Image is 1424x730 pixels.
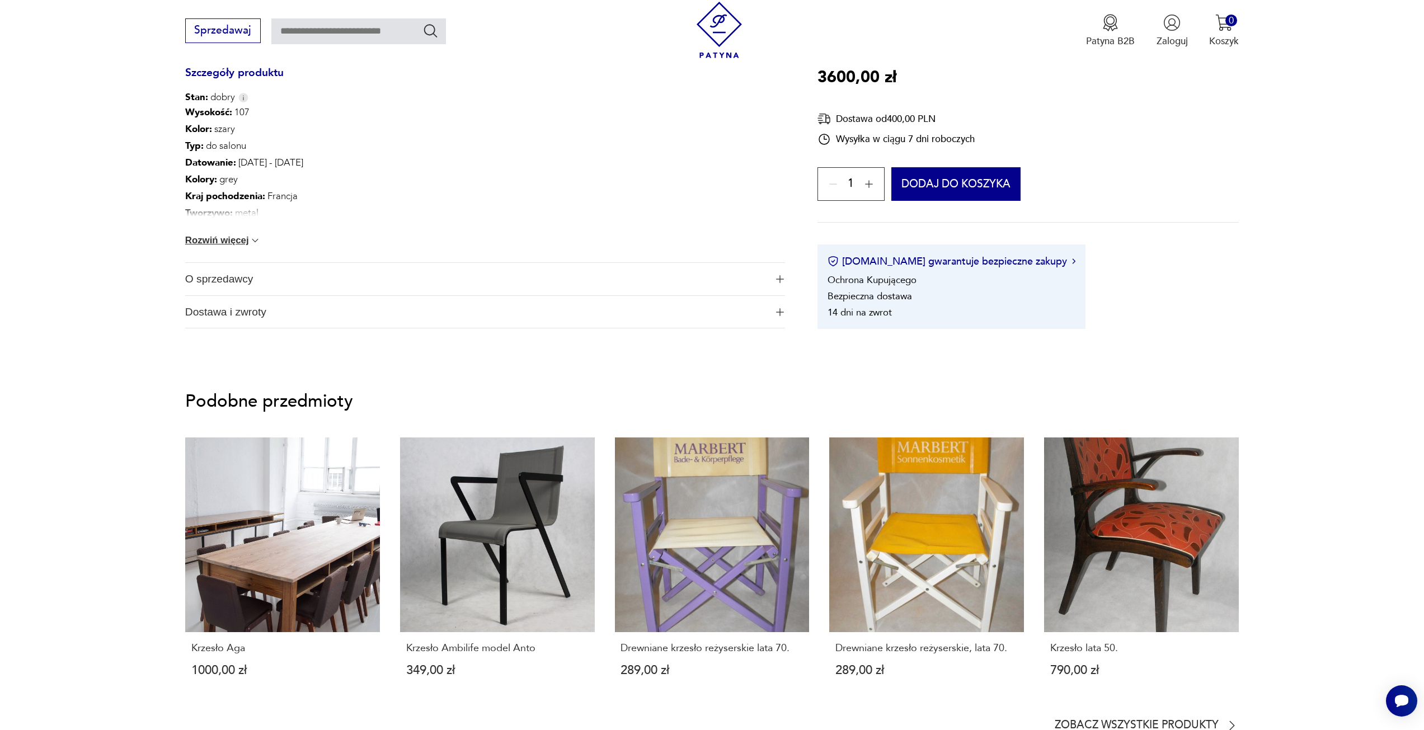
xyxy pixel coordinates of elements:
[185,206,233,219] b: Tworzywo :
[817,64,896,90] p: 3600,00 zł
[185,18,261,43] button: Sprzedawaj
[185,437,380,703] a: Krzesło AgaKrzesło Aga1000,00 zł
[185,190,265,202] b: Kraj pochodzenia :
[1157,35,1188,48] p: Zaloguj
[185,69,785,91] h3: Szczegóły produktu
[185,156,236,169] b: Datowanie :
[848,180,854,189] span: 1
[1157,14,1188,48] button: Zaloguj
[185,121,386,138] p: szary
[829,437,1024,703] a: Drewniane krzesło reżyserskie, lata 70.Drewniane krzesło reżyserskie, lata 70.289,00 zł
[1209,35,1239,48] p: Koszyk
[828,305,892,318] li: 14 dni na zwrot
[891,167,1021,201] button: Dodaj do koszyka
[185,205,386,222] p: metal
[776,275,784,283] img: Ikona plusa
[191,643,374,654] p: Krzesło Aga
[1050,643,1233,654] p: Krzesło lata 50.
[422,22,439,39] button: Szukaj
[615,437,810,703] a: Drewniane krzesło reżyserskie lata 70.Drewniane krzesło reżyserskie lata 70.289,00 zł
[185,296,767,328] span: Dostawa i zwroty
[191,665,374,676] p: 1000,00 zł
[691,2,748,58] img: Patyna - sklep z meblami i dekoracjami vintage
[185,154,386,171] p: [DATE] - [DATE]
[250,235,261,246] img: chevron down
[1050,665,1233,676] p: 790,00 zł
[1072,258,1075,264] img: Ikona strzałki w prawo
[1225,15,1237,26] div: 0
[185,173,217,186] b: Kolory :
[1215,14,1233,31] img: Ikona koszyka
[1086,14,1135,48] button: Patyna B2B
[1086,35,1135,48] p: Patyna B2B
[185,139,204,152] b: Typ :
[835,665,1018,676] p: 289,00 zł
[185,296,785,328] button: Ikona plusaDostawa i zwroty
[1044,437,1239,703] a: Krzesło lata 50.Krzesło lata 50.790,00 zł
[185,263,767,295] span: O sprzedawcy
[185,138,386,154] p: do salonu
[621,643,803,654] p: Drewniane krzesło reżyserskie lata 70.
[185,235,261,246] button: Rozwiń więcej
[185,27,261,36] a: Sprzedawaj
[185,188,386,205] p: Francja
[835,643,1018,654] p: Drewniane krzesło reżyserskie, lata 70.
[828,254,1075,268] button: [DOMAIN_NAME] gwarantuje bezpieczne zakupy
[621,665,803,676] p: 289,00 zł
[1102,14,1119,31] img: Ikona medalu
[828,289,912,302] li: Bezpieczna dostawa
[1086,14,1135,48] a: Ikona medaluPatyna B2B
[185,104,386,121] p: 107
[185,106,232,119] b: Wysokość :
[185,123,212,135] b: Kolor:
[406,665,589,676] p: 349,00 zł
[185,91,235,104] span: dobry
[185,263,785,295] button: Ikona plusaO sprzedawcy
[828,273,917,286] li: Ochrona Kupującego
[238,93,248,102] img: Info icon
[185,171,386,188] p: grey
[817,111,831,125] img: Ikona dostawy
[185,393,1239,409] p: Podobne przedmioty
[406,643,589,654] p: Krzesło Ambilife model Anto
[776,308,784,316] img: Ikona plusa
[1055,721,1219,730] p: Zobacz wszystkie produkty
[185,91,208,103] b: Stan:
[817,111,975,125] div: Dostawa od 400,00 PLN
[1386,685,1417,717] iframe: Smartsupp widget button
[1209,14,1239,48] button: 0Koszyk
[1163,14,1181,31] img: Ikonka użytkownika
[828,256,839,267] img: Ikona certyfikatu
[817,132,975,145] div: Wysyłka w ciągu 7 dni roboczych
[400,437,595,703] a: Krzesło Ambilife model AntoKrzesło Ambilife model Anto349,00 zł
